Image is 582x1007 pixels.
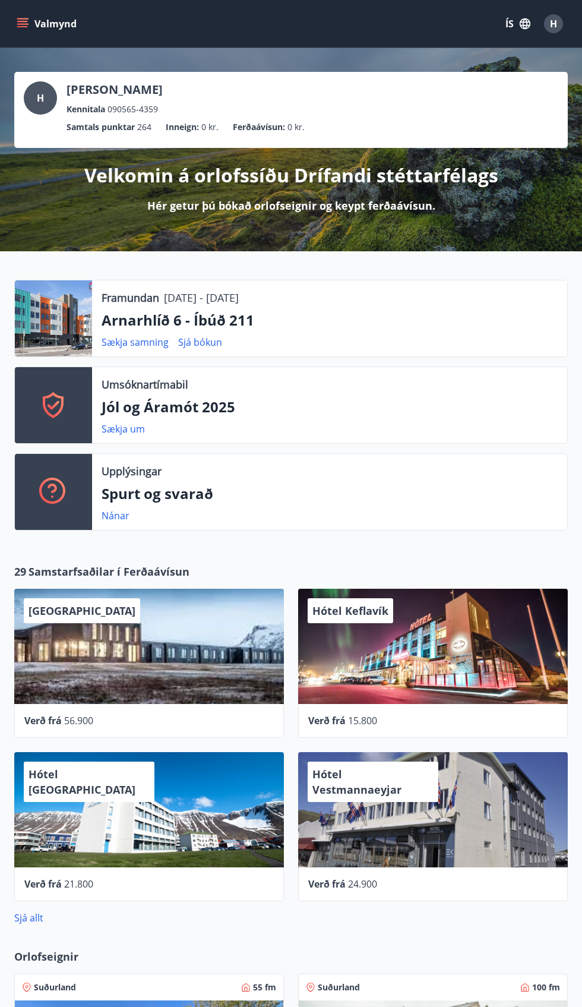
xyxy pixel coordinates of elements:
[550,17,557,30] span: H
[312,767,401,797] span: Hótel Vestmannaeyjar
[318,981,360,993] span: Suðurland
[14,564,26,579] span: 29
[147,198,435,213] p: Hér getur þú bókað orlofseignir og keypt ferðaávísun.
[67,121,135,134] p: Samtals punktar
[102,397,558,417] p: Jól og Áramót 2025
[24,877,62,891] span: Verð frá
[201,121,219,134] span: 0 kr.
[287,121,305,134] span: 0 kr.
[102,484,558,504] p: Spurt og svarað
[102,336,169,349] a: Sækja samning
[64,877,93,891] span: 21.800
[137,121,151,134] span: 264
[308,877,346,891] span: Verð frá
[102,290,159,305] p: Framundan
[102,509,129,522] a: Nánar
[233,121,285,134] p: Ferðaávísun :
[24,714,62,727] span: Verð frá
[37,91,44,105] span: H
[84,162,498,188] p: Velkomin á orlofssíðu Drífandi stéttarfélags
[102,310,558,330] p: Arnarhlíð 6 - Íbúð 211
[14,949,78,964] span: Orlofseignir
[67,81,163,98] p: [PERSON_NAME]
[499,13,537,34] button: ÍS
[348,877,377,891] span: 24.900
[348,714,377,727] span: 15.800
[14,13,81,34] button: menu
[102,463,162,479] p: Upplýsingar
[539,10,568,38] button: H
[107,103,158,116] span: 090565-4359
[102,377,188,392] p: Umsóknartímabil
[64,714,93,727] span: 56.900
[312,604,388,618] span: Hótel Keflavík
[29,604,135,618] span: [GEOGRAPHIC_DATA]
[102,422,145,435] a: Sækja um
[178,336,222,349] a: Sjá bókun
[164,290,239,305] p: [DATE] - [DATE]
[29,564,189,579] span: Samstarfsaðilar í Ferðaávísun
[532,981,560,993] span: 100 fm
[166,121,199,134] p: Inneign :
[14,911,43,924] a: Sjá allt
[308,714,346,727] span: Verð frá
[67,103,105,116] p: Kennitala
[29,767,135,797] span: Hótel [GEOGRAPHIC_DATA]
[34,981,76,993] span: Suðurland
[253,981,276,993] span: 55 fm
